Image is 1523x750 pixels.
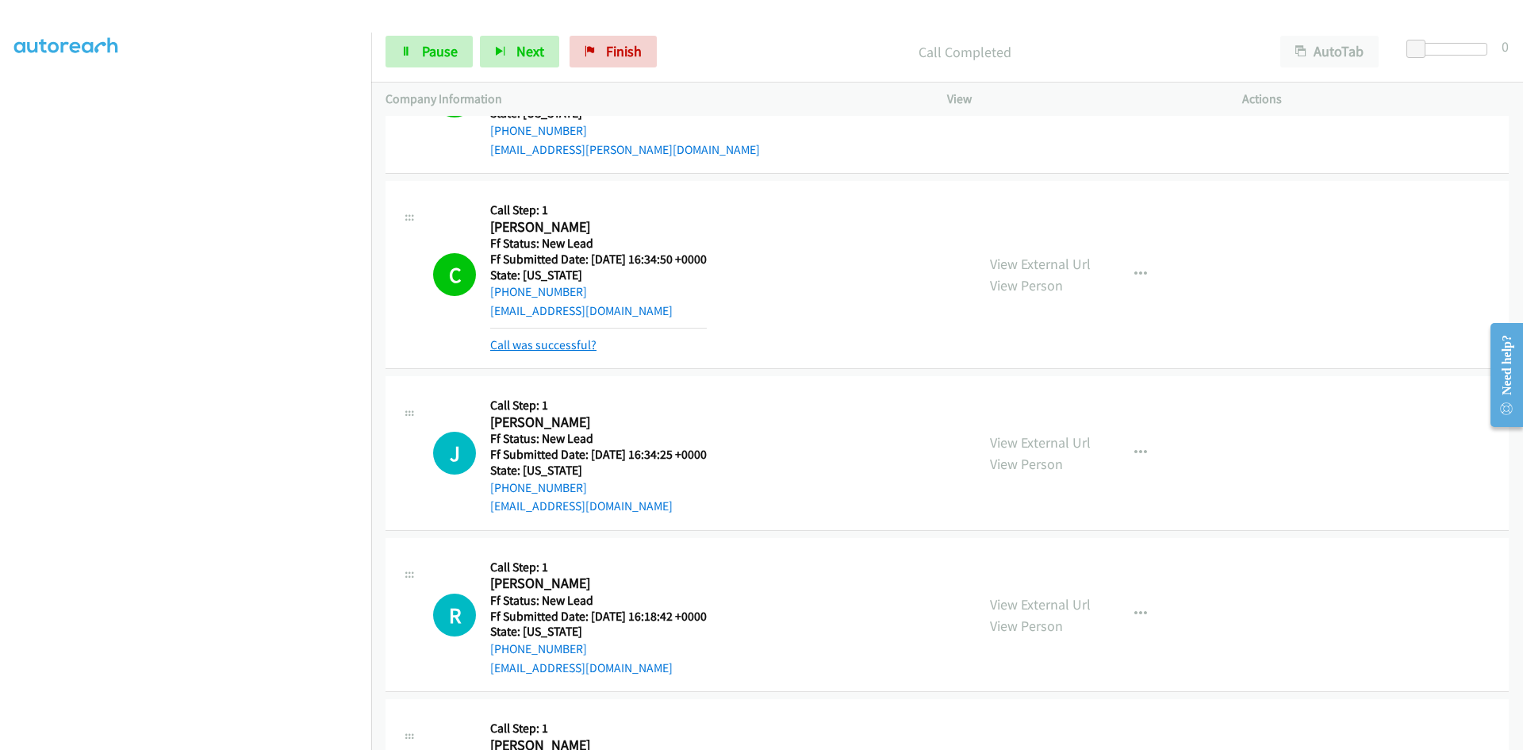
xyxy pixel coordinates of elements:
[490,236,707,252] h5: Ff Status: New Lead
[490,641,587,656] a: [PHONE_NUMBER]
[422,42,458,60] span: Pause
[490,498,673,513] a: [EMAIL_ADDRESS][DOMAIN_NAME]
[990,617,1063,635] a: View Person
[990,595,1091,613] a: View External Url
[433,594,476,637] div: The call is yet to be attempted
[386,36,473,67] a: Pause
[433,253,476,296] h1: C
[678,41,1252,63] p: Call Completed
[490,303,673,318] a: [EMAIL_ADDRESS][DOMAIN_NAME]
[490,142,760,157] a: [EMAIL_ADDRESS][PERSON_NAME][DOMAIN_NAME]
[490,413,707,432] h2: [PERSON_NAME]
[490,721,707,737] h5: Call Step: 1
[490,267,707,283] h5: State: [US_STATE]
[570,36,657,67] a: Finish
[990,276,1063,294] a: View Person
[490,593,707,609] h5: Ff Status: New Lead
[516,42,544,60] span: Next
[1502,36,1509,57] div: 0
[490,218,707,237] h2: [PERSON_NAME]
[990,455,1063,473] a: View Person
[490,660,673,675] a: [EMAIL_ADDRESS][DOMAIN_NAME]
[490,284,587,299] a: [PHONE_NUMBER]
[990,433,1091,452] a: View External Url
[490,252,707,267] h5: Ff Submitted Date: [DATE] 16:34:50 +0000
[947,90,1214,109] p: View
[990,255,1091,273] a: View External Url
[1280,36,1379,67] button: AutoTab
[490,609,707,625] h5: Ff Submitted Date: [DATE] 16:18:42 +0000
[490,431,707,447] h5: Ff Status: New Lead
[386,90,919,109] p: Company Information
[490,202,707,218] h5: Call Step: 1
[480,36,559,67] button: Next
[433,594,476,637] h1: R
[1477,312,1523,438] iframe: Resource Center
[490,463,707,479] h5: State: [US_STATE]
[1242,90,1509,109] p: Actions
[490,560,707,575] h5: Call Step: 1
[490,480,587,495] a: [PHONE_NUMBER]
[490,624,707,640] h5: State: [US_STATE]
[1414,43,1487,56] div: Delay between calls (in seconds)
[490,123,587,138] a: [PHONE_NUMBER]
[490,575,707,593] h2: [PERSON_NAME]
[433,432,476,475] div: The call is yet to be attempted
[606,42,642,60] span: Finish
[490,337,597,352] a: Call was successful?
[433,432,476,475] h1: J
[490,398,707,413] h5: Call Step: 1
[490,447,707,463] h5: Ff Submitted Date: [DATE] 16:34:25 +0000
